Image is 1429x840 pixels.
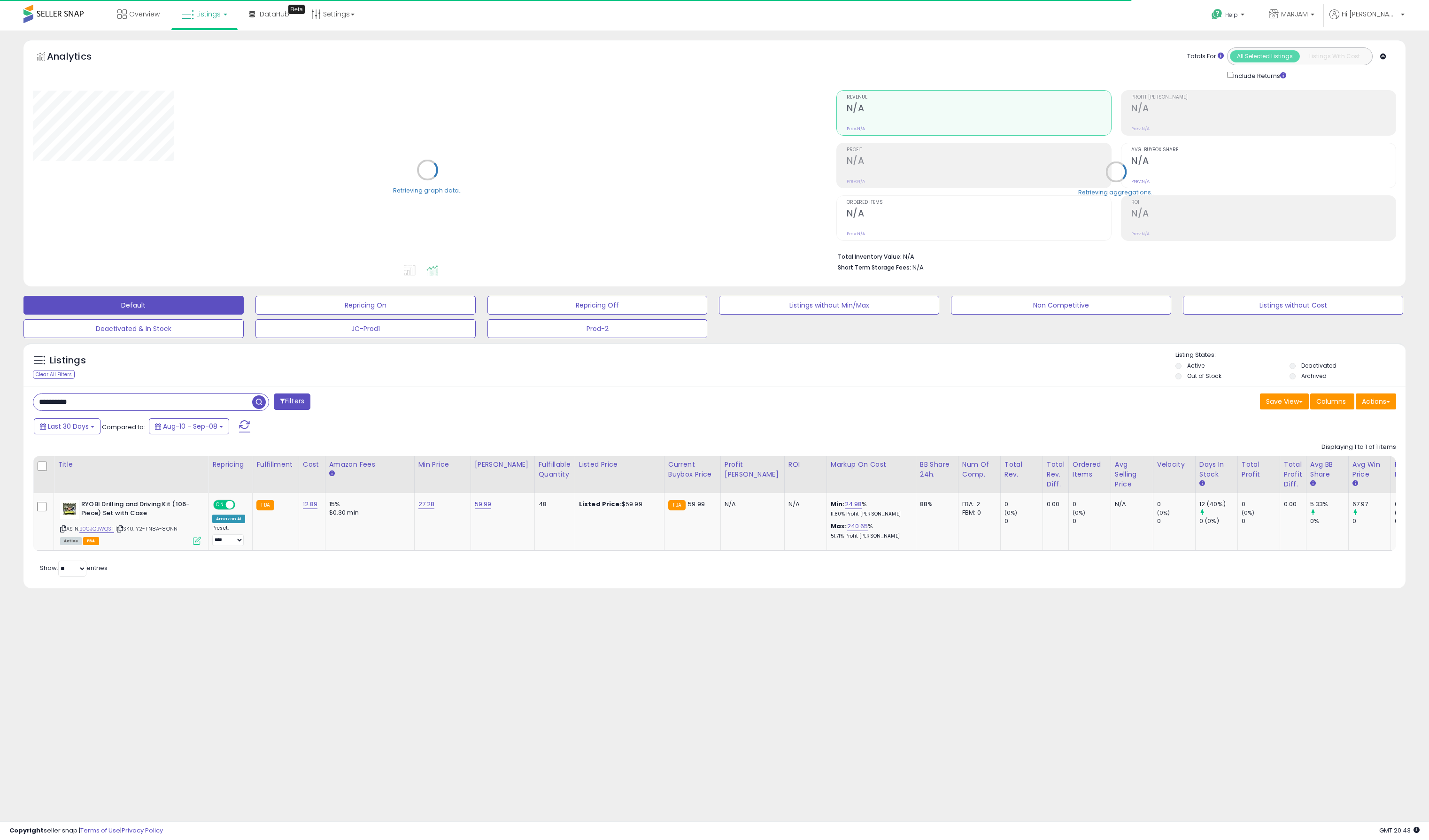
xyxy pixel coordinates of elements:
small: (0%) [1004,509,1018,516]
span: FBA [83,537,99,545]
div: Avg Win Price [1352,460,1387,479]
span: | SKU: Y2-FN8A-8ONN [116,525,178,532]
div: 0 [1073,500,1111,509]
button: Repricing Off [487,296,708,315]
button: Aug-10 - Sep-08 [149,418,229,434]
div: % [831,522,909,539]
small: (0%) [1242,509,1255,516]
div: Amazon Fees [329,460,410,470]
th: The percentage added to the cost of goods (COGS) that forms the calculator for Min & Max prices. [827,456,916,493]
a: B0CJQBWQST [79,525,114,533]
div: Include Returns [1220,70,1298,81]
button: Listings without Min/Max [719,296,939,315]
div: [PERSON_NAME] [475,460,531,470]
div: FBM: 0 [962,509,993,517]
div: Num of Comp. [962,460,996,479]
b: Min: [831,500,845,509]
div: Total Rev. [1004,460,1039,479]
div: Total Profit Diff. [1284,460,1302,489]
button: Filters [274,393,310,410]
span: All listings currently available for purchase on Amazon [60,537,82,545]
h5: Listings [50,354,86,367]
div: Current Buybox Price [668,460,717,479]
a: Help [1204,1,1254,31]
label: Out of Stock [1187,372,1221,380]
a: 59.99 [475,500,492,509]
button: Columns [1310,393,1354,409]
div: Total Profit [1242,460,1276,479]
div: Profit [PERSON_NAME] [725,460,780,479]
span: OFF [234,501,249,509]
a: 27.28 [418,500,435,509]
div: Markup on Cost [831,460,912,470]
div: 0 [1157,517,1195,525]
button: Deactivated & In Stock [23,319,244,338]
div: Cost [303,460,321,470]
div: 0.00 [1047,500,1061,509]
div: 0 [1004,517,1043,525]
div: FBA: 2 [962,500,993,509]
span: Overview [129,9,160,19]
span: Hi [PERSON_NAME] [1342,9,1398,19]
button: Default [23,296,244,315]
div: Fulfillable Quantity [539,460,571,479]
span: ON [214,501,226,509]
small: Amazon Fees. [329,470,335,478]
b: Max: [831,522,847,531]
div: Preset: [212,525,245,546]
div: Ordered Items [1073,460,1107,479]
div: Retrieving aggregations.. [1078,188,1154,196]
div: Returned Items [1395,460,1429,479]
div: 67.97 [1352,500,1390,509]
div: N/A [1115,500,1146,509]
small: (0%) [1395,509,1408,516]
div: 0 (0%) [1199,517,1237,525]
div: $0.30 min [329,509,407,517]
div: 48 [539,500,568,509]
span: Last 30 Days [48,422,89,431]
div: BB Share 24h. [920,460,954,479]
a: 24.98 [845,500,862,509]
button: All Selected Listings [1230,50,1300,62]
span: Show: entries [40,563,108,572]
div: 12 (40%) [1199,500,1237,509]
h5: Analytics [47,50,110,65]
div: Avg BB Share [1310,460,1344,479]
div: Min Price [418,460,467,470]
div: Avg Selling Price [1115,460,1149,489]
button: Actions [1356,393,1396,409]
div: Listed Price [579,460,660,470]
button: Repricing On [255,296,476,315]
small: FBA [256,500,274,510]
span: Listings [196,9,221,19]
div: 0 [1073,517,1111,525]
span: Compared to: [102,423,145,432]
p: 11.80% Profit [PERSON_NAME] [831,511,909,517]
small: Days In Stock. [1199,479,1205,488]
a: 240.65 [847,522,868,531]
b: Listed Price: [579,500,622,509]
div: 0 [1352,517,1390,525]
span: Help [1225,11,1238,19]
div: Fulfillment [256,460,294,470]
div: 0 [1004,500,1043,509]
div: 5.33% [1310,500,1348,509]
label: Archived [1301,372,1327,380]
div: N/A [725,500,777,509]
div: $59.99 [579,500,657,509]
div: Clear All Filters [33,370,75,379]
p: Listing States: [1175,351,1406,360]
a: Hi [PERSON_NAME] [1329,9,1405,31]
small: Avg BB Share. [1310,479,1316,488]
button: Non Competitive [951,296,1171,315]
div: Tooltip anchor [288,5,305,14]
div: % [831,500,909,517]
div: Displaying 1 to 1 of 1 items [1321,443,1396,452]
div: 0 [1157,500,1195,509]
span: 59.99 [688,500,705,509]
b: RYOBI Drilling and Driving Kit (106-Piece) Set with Case [81,500,195,520]
p: 51.71% Profit [PERSON_NAME] [831,533,909,539]
span: Columns [1316,397,1346,406]
div: 0.00 [1284,500,1299,509]
label: Deactivated [1301,362,1336,370]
